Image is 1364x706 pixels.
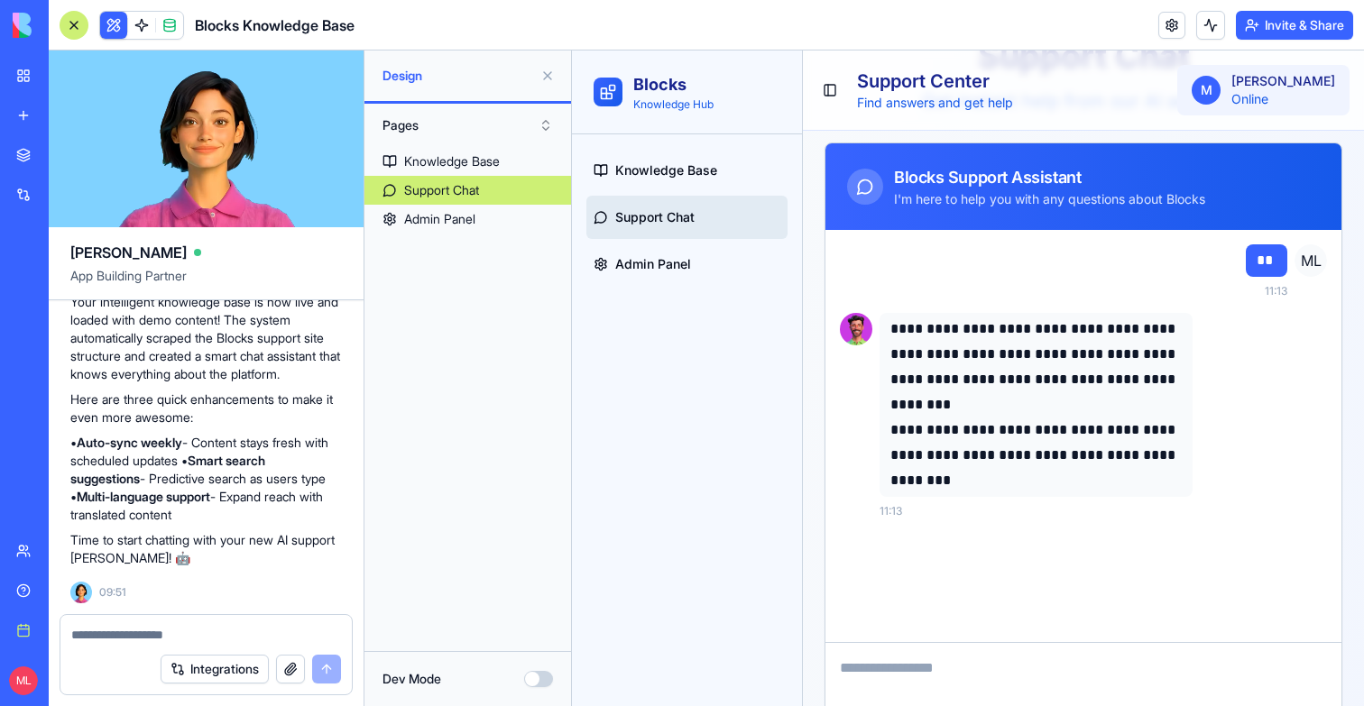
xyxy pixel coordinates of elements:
span: [PERSON_NAME] [70,242,187,263]
button: Pages [373,111,562,140]
p: Online [659,40,763,58]
p: Here are three quick enhancements to make it even more awesome: [70,390,342,426]
div: Blocks Support Assistant [322,115,633,140]
span: ML [9,666,38,695]
span: 11:13 [693,234,715,248]
p: • - Content stays fresh with scheduled updates • - Predictive search as users type • - Expand rea... [70,434,342,524]
span: 09:51 [99,585,126,600]
img: Alex_agent_d5i16z.png [268,262,300,295]
span: Knowledge Base [43,111,145,129]
a: Support Chat [364,176,571,205]
h2: Support Center [285,18,441,43]
span: 11:13 [308,454,330,468]
p: Knowledge Hub [61,47,142,61]
a: Admin Panel [364,205,571,234]
span: Support Chat [43,158,123,176]
h1: Blocks [61,22,142,47]
h1: Blocks Knowledge Base [195,14,355,36]
div: Knowledge Base [404,152,500,170]
a: Admin Panel [14,192,216,235]
div: Admin Panel [404,210,475,228]
button: Integrations [161,655,269,683]
button: Invite & Share [1236,11,1353,40]
a: Knowledge Base [364,147,571,176]
p: Your intelligent knowledge base is now live and loaded with demo content! The system automaticall... [70,293,342,383]
span: M [629,31,641,49]
span: App Building Partner [70,267,342,299]
img: logo [13,13,124,38]
p: Find answers and get help [285,43,441,61]
img: Ella_00000_wcx2te.png [70,582,92,603]
p: [PERSON_NAME] [659,22,763,40]
label: Dev Mode [382,670,441,688]
a: Support Chat [14,145,216,188]
span: ML [723,194,755,226]
span: Admin Panel [43,205,119,223]
p: Time to start chatting with your new AI support [PERSON_NAME]! 🤖 [70,531,342,567]
a: Knowledge Base [14,98,216,142]
strong: Multi-language support [77,489,210,504]
span: Design [382,67,533,85]
strong: Auto-sync weekly [77,435,182,450]
div: Support Chat [404,181,479,199]
div: I'm here to help you with any questions about Blocks [322,140,633,158]
strong: Smart search suggestions [70,453,265,486]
